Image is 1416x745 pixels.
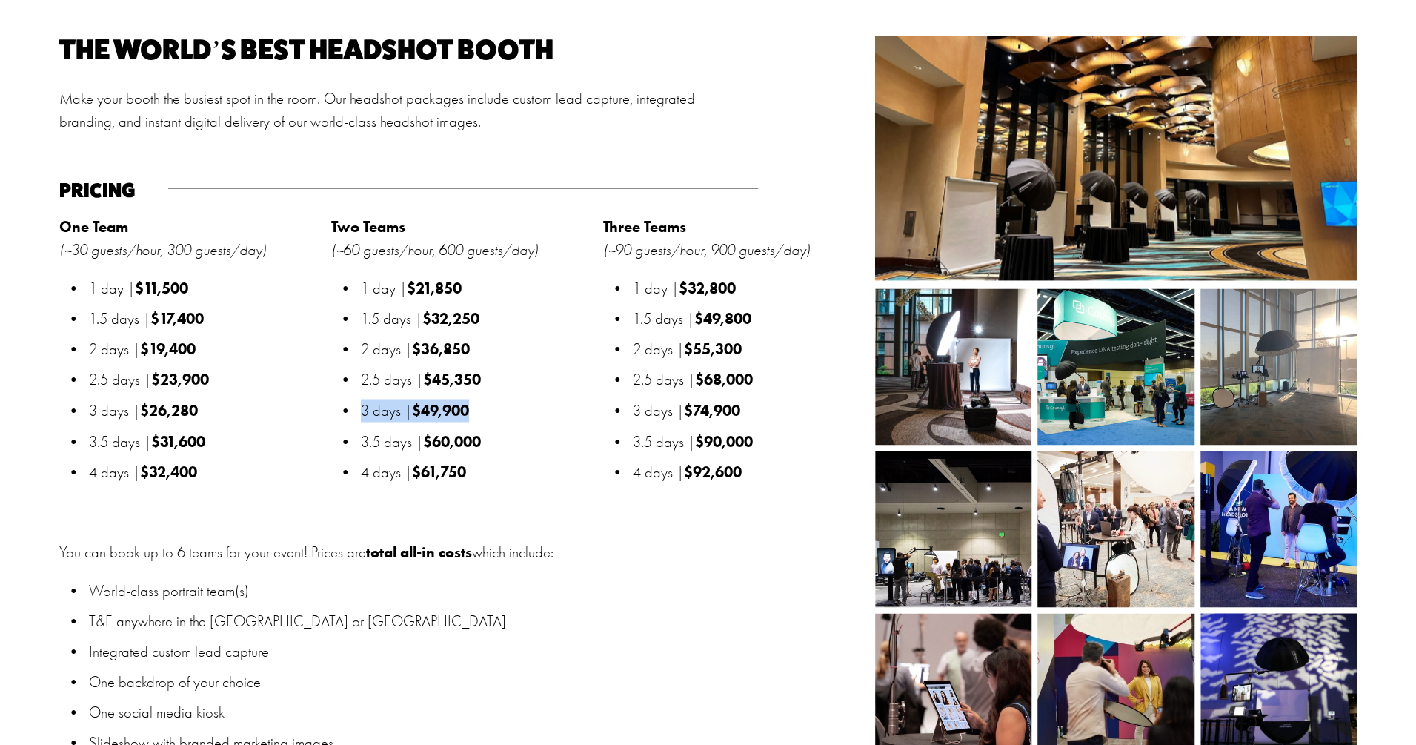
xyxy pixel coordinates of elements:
em: (~30 guests/hour, 300 guests/day) [59,241,267,259]
p: 1 day | [89,277,323,300]
strong: $90,000 [695,431,753,450]
p: 1.5 days | [361,308,595,331]
img: 22-11-16_TDP_BTS_021.jpg [999,451,1234,607]
p: 1 day | [361,277,595,300]
strong: $32,250 [422,309,479,328]
p: 4 days | [361,460,595,483]
h2: The world’s best headshot booth [59,36,704,63]
img: BIO_Backpack.jpg [875,451,1096,607]
p: 3.5 days | [89,430,323,453]
strong: One Team [59,217,128,236]
img: 23-05-18_TDP_BTS_0017.jpg [1130,451,1365,607]
p: 2 days | [633,338,867,361]
p: 3.5 days | [361,430,595,453]
strong: all-in costs [400,542,472,560]
p: 4 days | [633,460,867,483]
strong: $11,500 [135,279,188,297]
img: image0.jpeg [1148,288,1356,445]
img: _FP_2412.jpg [997,288,1231,445]
strong: Three Teams [603,217,686,236]
p: 2.5 days | [633,368,867,391]
p: 3 days | [89,399,323,422]
strong: $61,750 [412,462,466,480]
p: One backdrop of your choice [89,670,867,693]
strong: $21,850 [407,279,462,297]
p: 1.5 days | [89,308,323,331]
strong: $49,900 [412,400,469,419]
strong: $23,900 [151,370,209,388]
p: 2 days | [89,338,323,361]
strong: $68,000 [695,370,753,388]
strong: total [366,542,396,560]
p: 1 day | [633,277,867,300]
p: T&E anywhere in the [GEOGRAPHIC_DATA] or [GEOGRAPHIC_DATA] [89,609,867,632]
strong: $55,300 [684,340,742,358]
strong: $32,800 [679,279,736,297]
strong: $36,850 [412,340,470,358]
p: 1.5 days | [633,308,867,331]
p: 4 days | [89,460,323,483]
p: One social media kiosk [89,701,867,724]
p: You can book up to 6 teams for your event! Prices are which include: [59,540,867,563]
strong: $60,000 [423,431,481,450]
h4: Pricing [59,180,160,200]
p: 3 days | [633,399,867,422]
p: 3.5 days | [633,430,867,453]
strong: $32,400 [140,462,197,480]
strong: $45,350 [423,370,481,388]
strong: $26,280 [140,400,198,419]
p: Integrated custom lead capture [89,640,867,663]
p: World-class portrait team(s) [89,579,867,602]
p: 3 days | [361,399,595,422]
strong: $19,400 [140,340,196,358]
em: (~90 guests/hour, 900 guests/day) [603,241,811,259]
p: 2.5 days | [89,368,323,391]
p: 2.5 days | [361,368,595,391]
strong: Two Teams [331,217,405,236]
strong: $17,400 [150,309,204,328]
p: 2 days | [361,338,595,361]
strong: $31,600 [151,431,205,450]
strong: $92,600 [684,462,742,480]
strong: $49,800 [694,309,751,328]
img: Nashville HDC-3.jpg [875,288,1031,445]
p: Make your booth the busiest spot in the room. Our headshot packages include custom lead capture, ... [59,87,704,133]
em: (~60 guests/hour, 600 guests/day) [331,241,539,259]
strong: $74,900 [684,400,740,419]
